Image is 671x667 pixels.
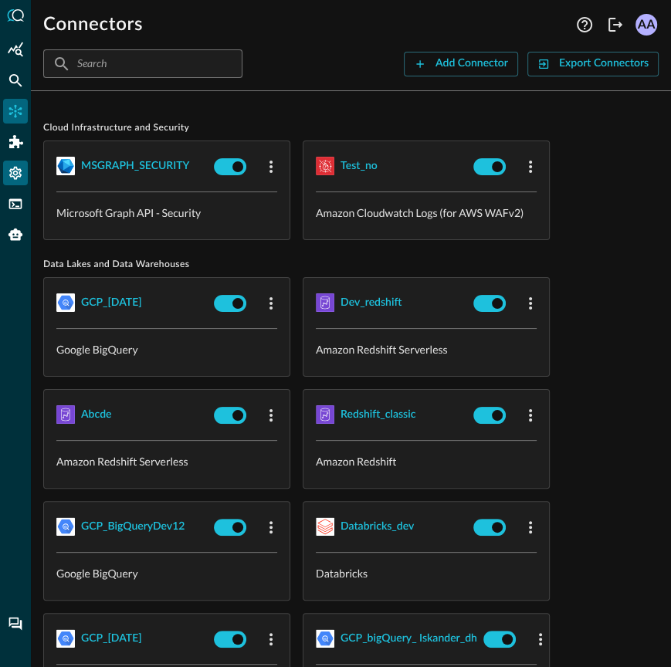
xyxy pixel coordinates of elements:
[81,629,142,648] div: GCP_[DATE]
[3,611,28,636] div: Chat
[43,12,143,37] h1: Connectors
[81,402,111,427] button: abcde
[81,517,185,537] div: GCP_BigQueryDev12
[4,130,29,154] div: Addons
[341,514,414,539] button: databricks_dev
[81,157,189,176] div: MSGRAPH_SECURITY
[56,205,277,221] p: Microsoft Graph API - Security
[316,565,537,581] p: Databricks
[3,68,28,93] div: Federated Search
[56,565,277,581] p: Google BigQuery
[81,290,142,315] button: GCP_[DATE]
[341,517,414,537] div: databricks_dev
[603,12,628,37] button: Logout
[81,514,185,539] button: GCP_BigQueryDev12
[341,157,378,176] div: test_no
[81,154,189,178] button: MSGRAPH_SECURITY
[81,626,142,651] button: GCP_[DATE]
[56,453,277,469] p: Amazon Redshift Serverless
[43,122,659,134] span: Cloud Infrastructure and Security
[316,341,537,357] p: Amazon Redshift Serverless
[341,293,402,313] div: dev_redshift
[316,405,334,424] img: AWSRedshift.svg
[77,49,207,78] input: Search
[404,52,518,76] button: Add Connector
[341,154,378,178] button: test_no
[43,259,659,271] span: Data Lakes and Data Warehouses
[3,99,28,124] div: Connectors
[56,517,75,536] img: GoogleBigQuery.svg
[81,293,142,313] div: GCP_[DATE]
[56,293,75,312] img: GoogleBigQuery.svg
[56,157,75,175] img: MicrosoftGraph.svg
[56,341,277,357] p: Google BigQuery
[3,222,28,247] div: Query Agent
[316,453,537,469] p: Amazon Redshift
[3,191,28,216] div: FSQL
[341,629,477,648] div: GCP_bigQuery_ iskander_dh
[316,157,334,175] img: AWSCloudWatchLogs.svg
[56,405,75,424] img: AWSRedshift.svg
[316,293,334,312] img: AWSRedshift.svg
[572,12,597,37] button: Help
[559,54,649,73] div: Export Connectors
[81,405,111,425] div: abcde
[316,517,334,536] img: Databricks.svg
[341,402,415,427] button: Redshift_classic
[316,629,334,648] img: GoogleBigQuery.svg
[3,37,28,62] div: Summary Insights
[635,14,657,36] div: AA
[435,54,508,73] div: Add Connector
[527,52,659,76] button: Export Connectors
[341,290,402,315] button: dev_redshift
[316,205,537,221] p: Amazon Cloudwatch Logs (for AWS WAFv2)
[3,161,28,185] div: Settings
[341,626,477,651] button: GCP_bigQuery_ iskander_dh
[341,405,415,425] div: Redshift_classic
[56,629,75,648] img: GoogleBigQuery.svg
